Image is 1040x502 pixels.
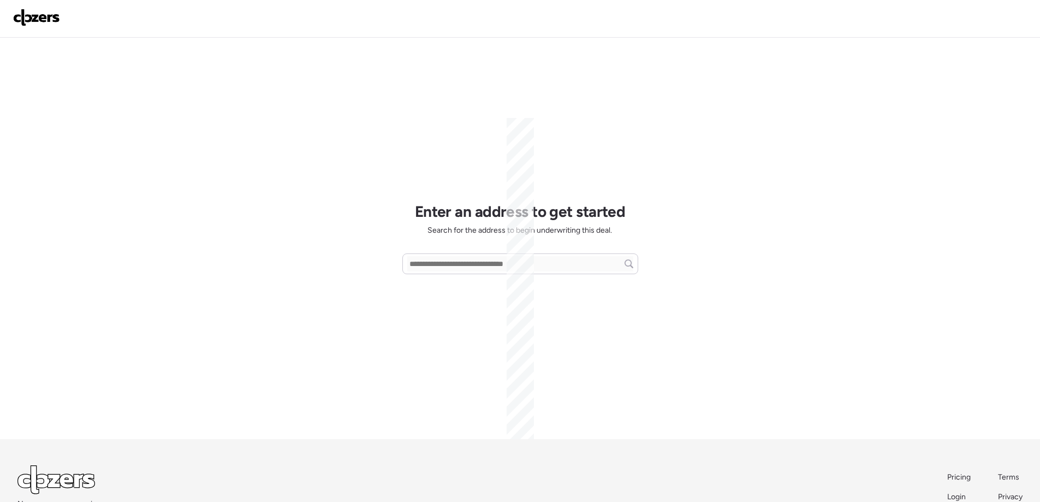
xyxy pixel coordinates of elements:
[947,492,966,501] span: Login
[17,465,95,494] img: Logo Light
[947,473,971,482] span: Pricing
[415,202,626,221] h1: Enter an address to get started
[427,225,612,236] span: Search for the address to begin underwriting this deal.
[998,473,1019,482] span: Terms
[947,472,972,483] a: Pricing
[13,9,60,26] img: Logo
[998,492,1023,501] span: Privacy
[998,472,1023,483] a: Terms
